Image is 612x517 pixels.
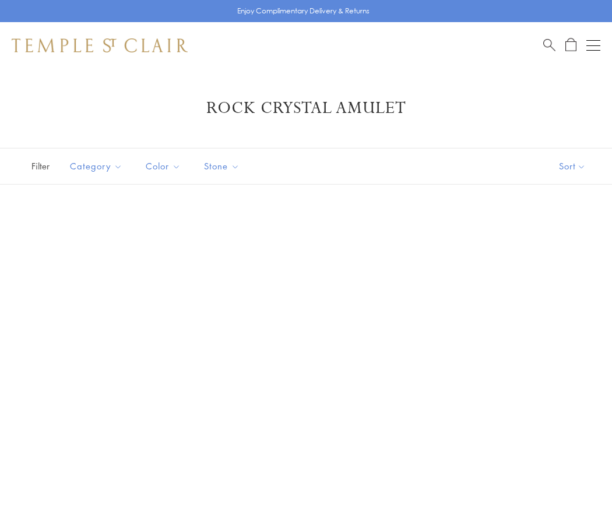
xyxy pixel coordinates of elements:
[29,98,583,119] h1: Rock Crystal Amulet
[533,148,612,184] button: Show sort by
[586,38,600,52] button: Open navigation
[64,159,131,173] span: Category
[195,153,248,179] button: Stone
[237,5,370,17] p: Enjoy Complimentary Delivery & Returns
[12,38,188,52] img: Temple St. Clair
[543,38,555,52] a: Search
[565,38,576,52] a: Open Shopping Bag
[198,159,248,173] span: Stone
[140,159,189,173] span: Color
[137,153,189,179] button: Color
[61,153,131,179] button: Category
